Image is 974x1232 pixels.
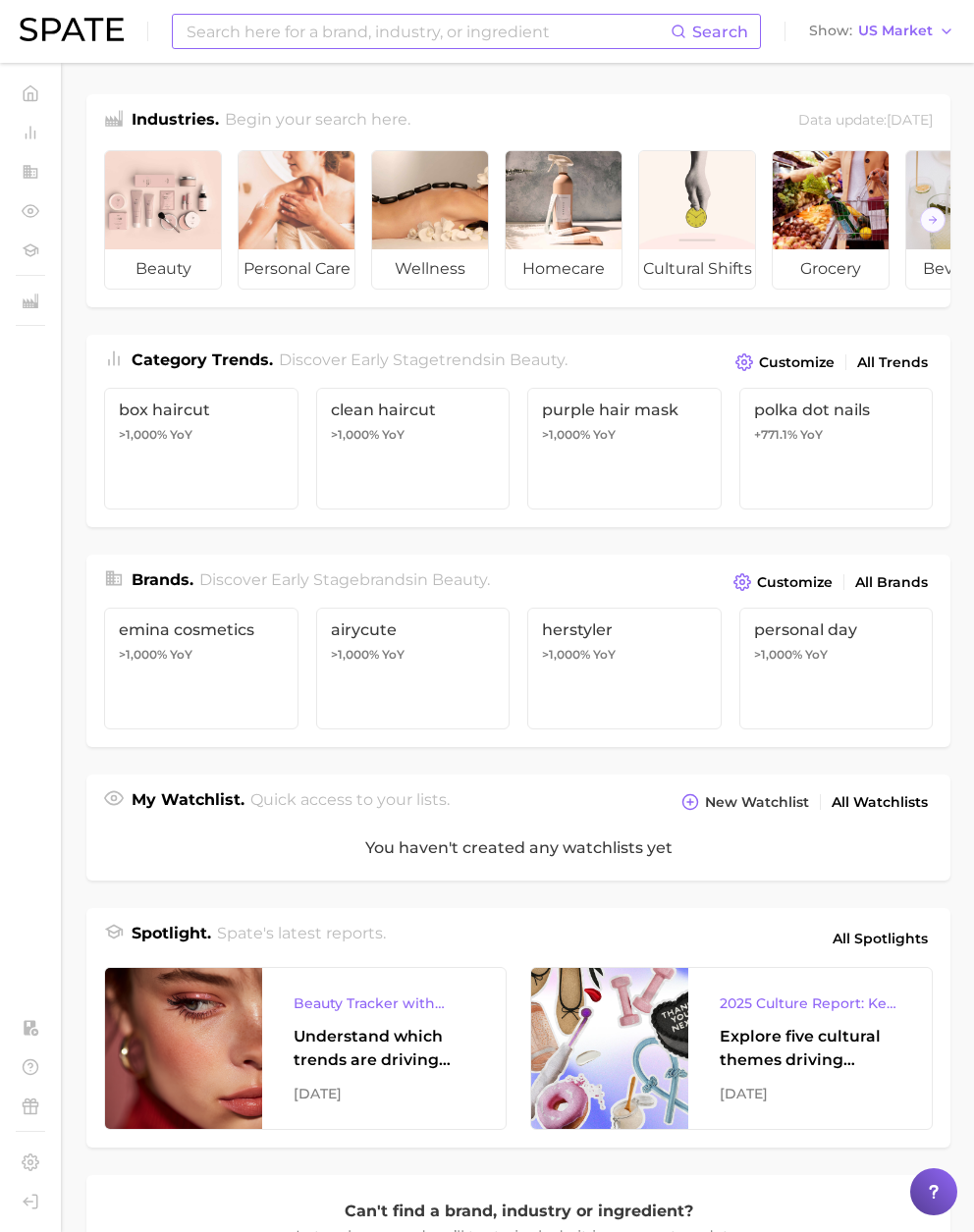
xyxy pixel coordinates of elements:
[132,788,244,816] h1: My Watchlist.
[294,1025,474,1072] div: Understand which trends are driving engagement across platforms in the skin, hair, makeup, and fr...
[104,388,298,509] a: box haircut>1,000% YoY
[705,794,809,811] span: New Watchlist
[676,788,814,816] button: New Watchlist
[542,427,590,442] span: >1,000%
[294,1082,474,1105] div: [DATE]
[593,647,616,663] span: YoY
[593,427,616,443] span: YoY
[372,249,488,289] span: wellness
[16,1187,45,1216] a: Log out. Currently logged in with e-mail yumi.toki@spate.nyc.
[239,249,354,289] span: personal care
[119,620,284,639] span: emina cosmetics
[250,788,450,816] h2: Quick access to your lists.
[382,647,405,663] span: YoY
[639,249,755,289] span: cultural shifts
[857,354,928,371] span: All Trends
[527,608,722,729] a: herstyler>1,000% YoY
[170,647,192,663] span: YoY
[638,150,756,290] a: cultural shifts
[119,401,284,419] span: box haircut
[739,608,934,729] a: personal day>1,000% YoY
[331,401,496,419] span: clean haircut
[804,19,959,44] button: ShowUS Market
[331,620,496,639] span: airycute
[759,354,835,371] span: Customize
[833,927,928,950] span: All Spotlights
[754,647,802,662] span: >1,000%
[542,401,707,419] span: purple hair mask
[105,249,221,289] span: beauty
[542,647,590,662] span: >1,000%
[119,427,167,442] span: >1,000%
[238,150,355,290] a: personal care
[530,967,933,1130] a: 2025 Culture Report: Key Themes That Are Shaping Consumer DemandExplore five cultural themes driv...
[293,1199,744,1224] p: Can't find a brand, industry or ingredient?
[920,207,946,233] button: Scroll Right
[852,349,933,376] a: All Trends
[132,350,273,369] span: Category Trends .
[185,15,671,48] input: Search here for a brand, industry, or ingredient
[754,401,919,419] span: polka dot nails
[331,647,379,662] span: >1,000%
[754,620,919,639] span: personal day
[828,922,933,955] a: All Spotlights
[279,350,568,369] span: Discover Early Stage trends in .
[720,991,900,1015] div: 2025 Culture Report: Key Themes That Are Shaping Consumer Demand
[505,150,622,290] a: homecare
[119,647,167,662] span: >1,000%
[132,570,193,589] span: Brands .
[527,388,722,509] a: purple hair mask>1,000% YoY
[132,922,211,955] h1: Spotlight.
[170,427,192,443] span: YoY
[199,570,490,589] span: Discover Early Stage brands in .
[316,608,511,729] a: airycute>1,000% YoY
[730,348,839,376] button: Customize
[800,427,823,443] span: YoY
[20,18,124,41] img: SPATE
[850,569,933,596] a: All Brands
[104,608,298,729] a: emina cosmetics>1,000% YoY
[772,150,890,290] a: grocery
[294,991,474,1015] div: Beauty Tracker with Popularity Index
[827,789,933,816] a: All Watchlists
[798,108,933,134] div: Data update: [DATE]
[805,647,828,663] span: YoY
[729,568,838,596] button: Customize
[542,620,707,639] span: herstyler
[739,388,934,509] a: polka dot nails+771.1% YoY
[132,108,219,134] h1: Industries.
[720,1082,900,1105] div: [DATE]
[720,1025,900,1072] div: Explore five cultural themes driving influence across beauty, food, and pop culture.
[506,249,622,289] span: homecare
[692,23,748,41] span: Search
[104,967,507,1130] a: Beauty Tracker with Popularity IndexUnderstand which trends are driving engagement across platfor...
[331,427,379,442] span: >1,000%
[104,150,222,290] a: beauty
[316,388,511,509] a: clean haircut>1,000% YoY
[858,26,933,36] span: US Market
[855,574,928,591] span: All Brands
[371,150,489,290] a: wellness
[757,574,833,591] span: Customize
[432,570,487,589] span: beauty
[86,816,950,881] div: You haven't created any watchlists yet
[773,249,889,289] span: grocery
[510,350,565,369] span: beauty
[832,794,928,811] span: All Watchlists
[809,26,852,36] span: Show
[382,427,405,443] span: YoY
[225,108,410,134] h2: Begin your search here.
[217,922,386,955] h2: Spate's latest reports.
[754,427,797,442] span: +771.1%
